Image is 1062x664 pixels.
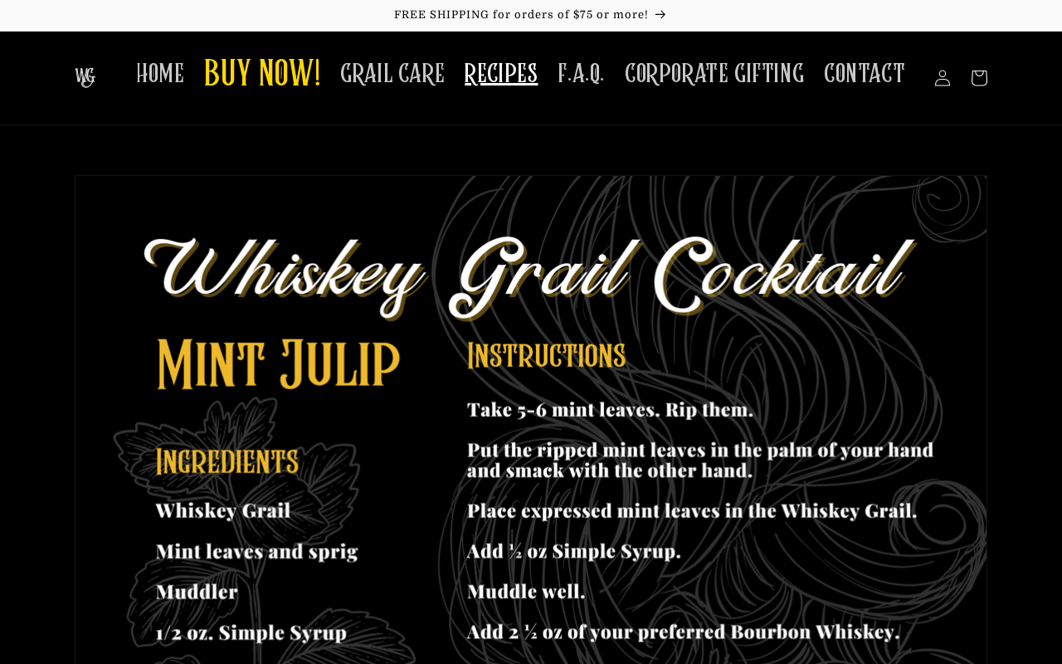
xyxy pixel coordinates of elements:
span: HOME [136,58,184,90]
a: HOME [126,48,194,100]
p: FREE SHIPPING for orders of $75 or more! [17,8,1045,22]
span: CORPORATE GIFTING [625,58,804,90]
span: BUY NOW! [204,53,320,99]
a: CORPORATE GIFTING [615,48,814,100]
span: GRAIL CARE [340,58,445,90]
span: F.A.Q. [558,58,605,90]
a: BUY NOW! [194,43,330,109]
a: CONTACT [814,48,915,100]
img: The Whiskey Grail [75,68,95,88]
span: RECIPES [465,58,538,90]
a: F.A.Q. [548,48,615,100]
a: GRAIL CARE [330,48,455,100]
span: CONTACT [824,58,905,90]
a: RECIPES [455,48,548,100]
